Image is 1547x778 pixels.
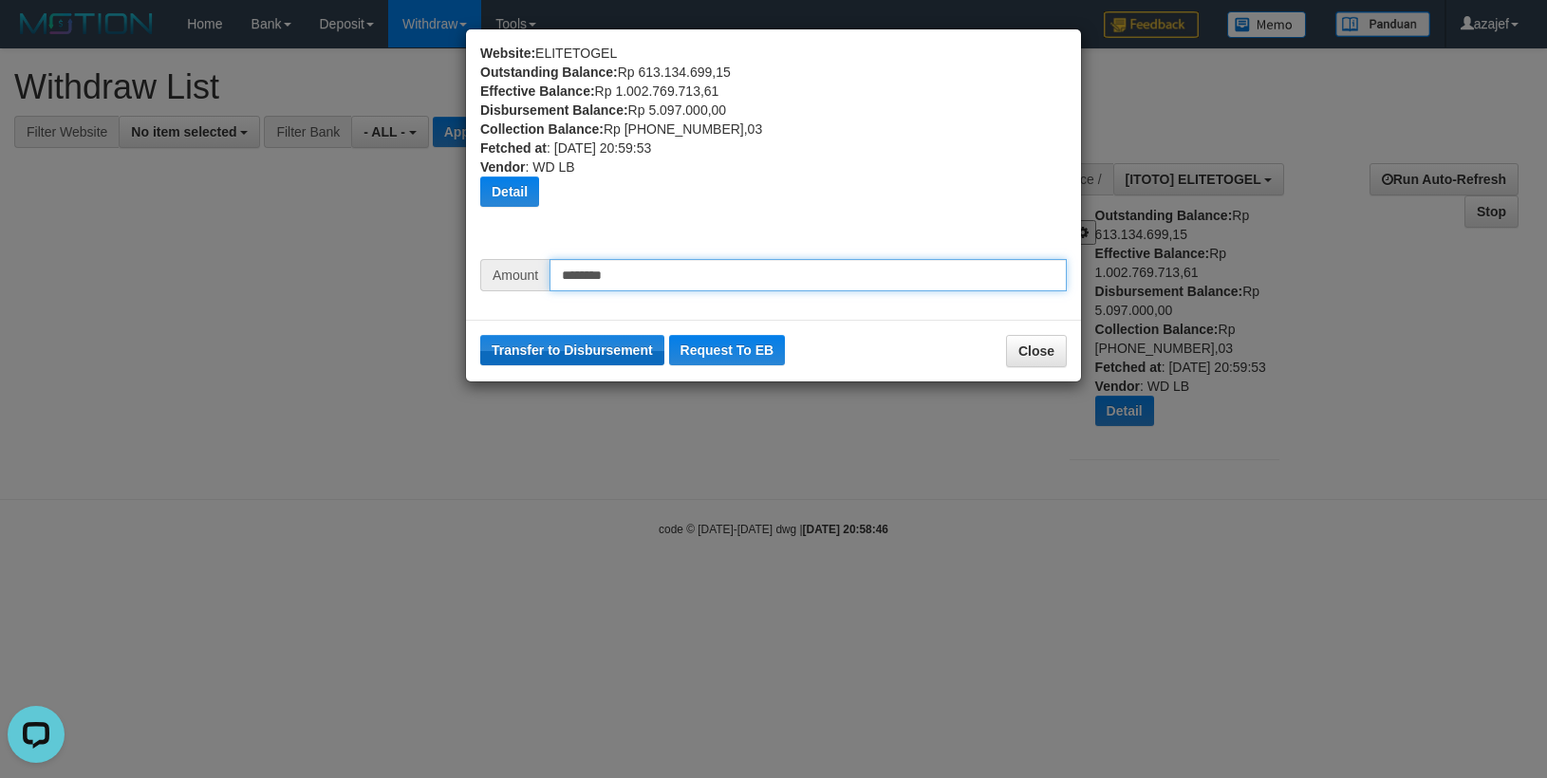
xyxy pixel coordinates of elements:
b: Collection Balance: [480,121,604,137]
button: Close [1006,335,1067,367]
b: Fetched at [480,140,547,156]
button: Detail [480,176,539,207]
button: Request To EB [669,335,786,365]
span: Amount [480,259,550,291]
button: Open LiveChat chat widget [8,8,65,65]
div: ELITETOGEL Rp 613.134.699,15 Rp 1.002.769.713,61 Rp 5.097.000,00 Rp [PHONE_NUMBER],03 : [DATE] 20... [480,44,1067,259]
b: Disbursement Balance: [480,102,628,118]
b: Vendor [480,159,525,175]
b: Outstanding Balance: [480,65,618,80]
button: Transfer to Disbursement [480,335,664,365]
b: Effective Balance: [480,83,595,99]
b: Website: [480,46,535,61]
